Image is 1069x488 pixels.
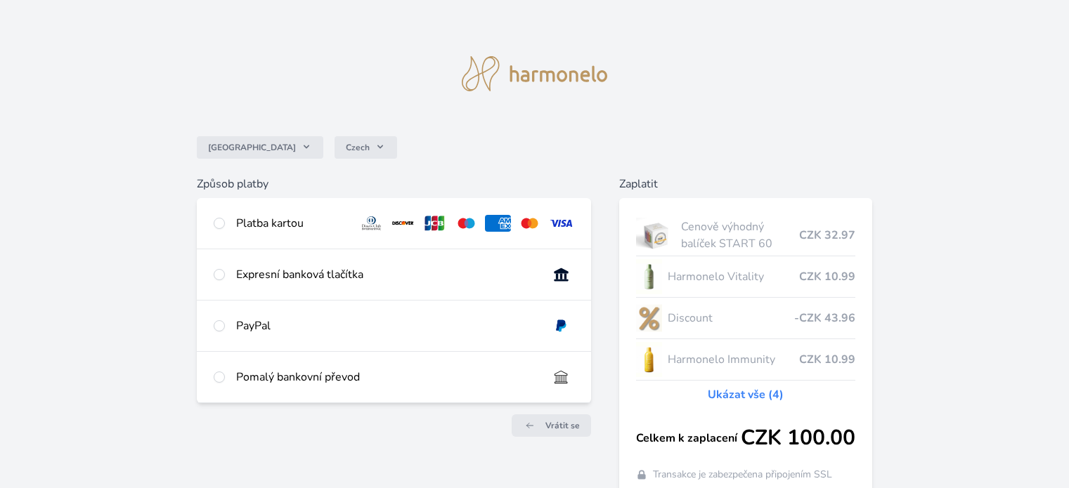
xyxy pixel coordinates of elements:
img: CLEAN_VITALITY_se_stinem_x-lo.jpg [636,259,663,294]
span: CZK 100.00 [741,426,855,451]
div: Platba kartou [236,215,347,232]
h6: Způsob platby [197,176,590,192]
span: Transakce je zabezpečena připojením SSL [653,468,832,482]
span: Harmonelo Immunity [668,351,798,368]
img: diners.svg [358,215,384,232]
img: paypal.svg [548,317,574,334]
span: CZK 32.97 [799,227,855,244]
img: start.jpg [636,218,676,253]
span: Cenově výhodný balíček START 60 [681,218,798,252]
button: Czech [335,136,397,159]
button: [GEOGRAPHIC_DATA] [197,136,323,159]
img: bankTransfer_IBAN.svg [548,369,574,385]
span: -CZK 43.96 [794,310,855,327]
span: Celkem k zaplacení [636,430,741,447]
div: Expresní banková tlačítka [236,266,536,283]
a: Vrátit se [512,414,591,437]
span: Vrátit se [545,420,580,431]
span: CZK 10.99 [799,351,855,368]
img: visa.svg [548,215,574,232]
a: Ukázat vše (4) [708,386,784,403]
span: Harmonelo Vitality [668,268,798,285]
div: Pomalý bankovní převod [236,369,536,385]
img: onlineBanking_CZ.svg [548,266,574,283]
span: Discount [668,310,793,327]
img: jcb.svg [422,215,448,232]
img: maestro.svg [453,215,479,232]
h6: Zaplatit [619,176,872,192]
img: discount-lo.png [636,301,663,336]
img: mc.svg [517,215,543,232]
span: CZK 10.99 [799,268,855,285]
img: amex.svg [485,215,511,232]
span: Czech [346,142,370,153]
img: discover.svg [390,215,416,232]
span: [GEOGRAPHIC_DATA] [208,142,296,153]
img: IMMUNITY_se_stinem_x-lo.jpg [636,342,663,377]
div: PayPal [236,317,536,334]
img: logo.svg [462,56,608,91]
